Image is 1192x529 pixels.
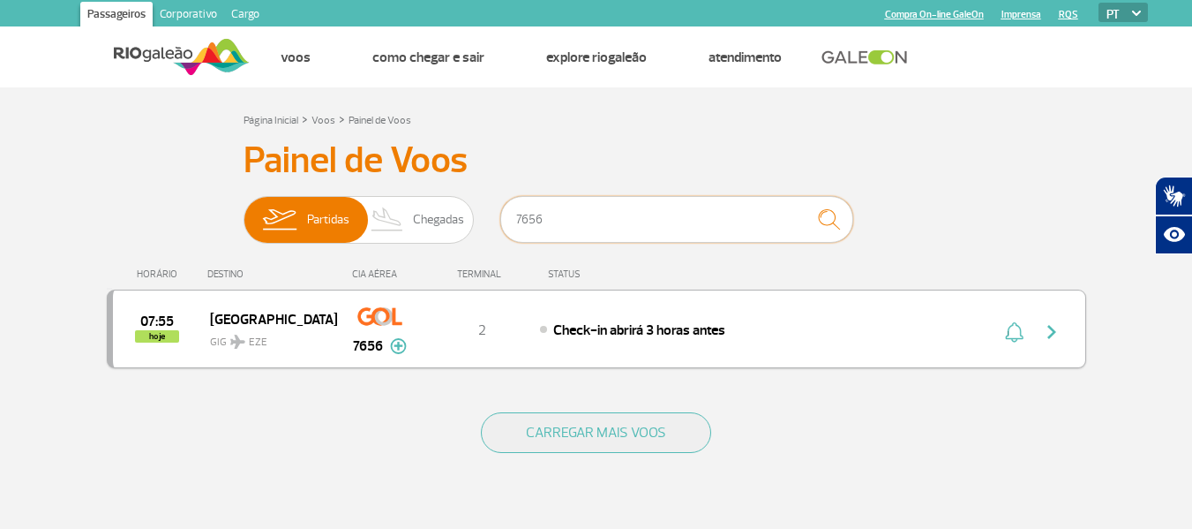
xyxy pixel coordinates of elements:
a: Painel de Voos [349,114,411,127]
a: Página Inicial [244,114,298,127]
h3: Painel de Voos [244,139,949,183]
div: HORÁRIO [112,268,208,280]
span: 7656 [353,336,383,357]
input: Voo, cidade ou cia aérea [500,196,853,243]
button: Abrir tradutor de língua de sinais. [1155,177,1192,215]
a: Voos [281,49,311,66]
a: RQS [1059,9,1078,20]
a: Voos [311,114,335,127]
span: Partidas [307,197,349,243]
a: Cargo [224,2,266,30]
span: 2025-08-25 07:55:00 [140,315,174,328]
span: GIG [210,325,323,351]
span: [GEOGRAPHIC_DATA] [210,307,323,330]
span: Check-in abrirá 3 horas antes [553,321,725,339]
a: Imprensa [1001,9,1041,20]
div: STATUS [539,268,683,280]
img: sino-painel-voo.svg [1005,321,1023,343]
div: Plugin de acessibilidade da Hand Talk. [1155,177,1192,254]
a: Corporativo [153,2,224,30]
div: DESTINO [207,268,336,280]
img: slider-desembarque [362,197,414,243]
img: seta-direita-painel-voo.svg [1041,321,1062,343]
button: CARREGAR MAIS VOOS [481,412,711,453]
a: Atendimento [708,49,782,66]
img: slider-embarque [251,197,307,243]
a: Passageiros [80,2,153,30]
a: > [339,109,345,129]
span: hoje [135,330,179,343]
a: > [302,109,308,129]
a: Explore RIOgaleão [546,49,647,66]
div: CIA AÉREA [336,268,424,280]
div: TERMINAL [424,268,539,280]
a: Como chegar e sair [372,49,484,66]
span: Chegadas [413,197,464,243]
a: Compra On-line GaleOn [885,9,984,20]
img: mais-info-painel-voo.svg [390,338,407,354]
span: EZE [249,335,267,351]
button: Abrir recursos assistivos. [1155,215,1192,254]
img: destiny_airplane.svg [230,335,245,349]
span: 2 [478,321,486,339]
